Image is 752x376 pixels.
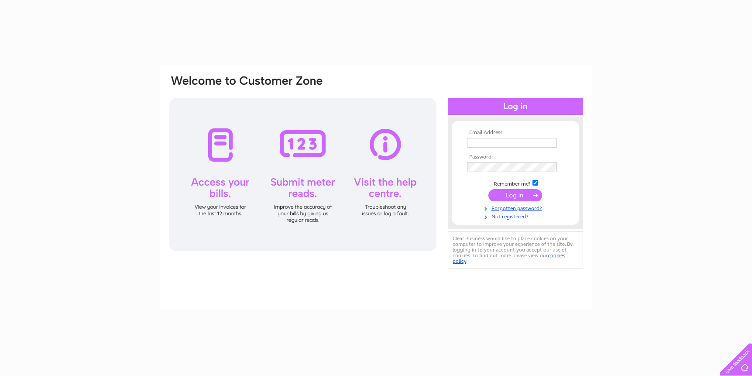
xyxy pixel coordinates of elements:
[453,252,565,264] a: cookies policy
[465,179,566,187] td: Remember me?
[467,204,566,212] a: Forgotten password?
[448,231,583,269] div: Clear Business would like to place cookies on your computer to improve your experience of the sit...
[467,212,566,220] a: Not registered?
[488,189,542,201] input: Submit
[465,154,566,160] th: Password:
[465,130,566,136] th: Email Address:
